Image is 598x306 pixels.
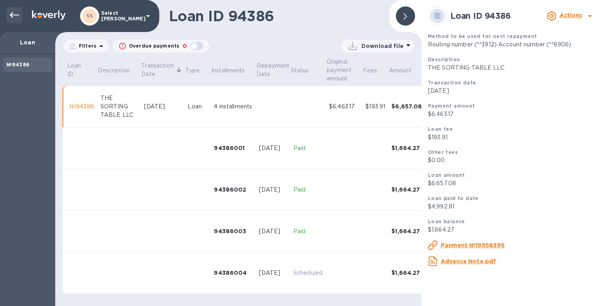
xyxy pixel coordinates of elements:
[428,56,460,62] b: Description
[141,62,184,78] span: Transaction Date
[327,58,362,83] span: Original payment amount
[428,226,598,234] p: $1,664.27
[257,62,289,78] p: Repayment Date
[450,11,511,21] b: Loan ID 94386
[441,258,496,264] u: Advance Note.pdf
[211,66,255,75] span: Installments
[428,202,598,211] p: $4,992.81
[183,42,187,50] p: 0
[293,227,323,236] p: Paid
[389,66,411,75] p: Amount
[428,103,475,109] b: Payment amount
[67,62,96,78] span: Loan ID
[211,66,245,75] p: Installments
[428,110,598,118] p: $6,463.17
[293,269,323,277] p: Scheduled
[428,149,458,155] b: Other fees
[389,66,422,75] span: Amount
[428,126,453,132] b: Loan fee
[98,66,140,75] span: Description
[293,144,323,152] p: Paid
[185,66,210,75] span: Type
[291,66,309,75] p: Status
[428,33,537,39] b: Method to be used for next repayment
[428,195,479,201] b: Loan paid to date
[259,269,287,277] div: [DATE]
[259,186,287,194] div: [DATE]
[259,227,287,236] div: [DATE]
[363,66,388,75] span: Fees
[76,42,96,49] p: Filters
[101,10,141,22] p: Select [PERSON_NAME]
[428,87,598,95] p: [DATE]
[214,144,253,152] div: 94386001
[391,102,422,110] div: $6,657.08
[560,12,582,18] b: Actions
[391,227,422,235] div: $1,664.27
[391,144,422,152] div: $1,664.27
[214,269,253,277] div: 94386004
[428,156,598,164] p: $0.00
[428,64,598,72] p: THE SORTING TABLE LLC
[329,102,359,111] div: $6,463.17
[32,10,66,20] img: Logo
[327,58,351,83] p: Original payment amount
[6,38,49,46] p: Loan
[113,40,209,52] button: Overdue payments0
[363,66,377,75] p: Fees
[259,144,287,152] div: [DATE]
[441,242,505,248] u: Payment №19558396
[70,102,94,111] div: №94386
[129,42,179,50] p: Overdue payments
[365,102,385,111] div: $193.91
[428,179,598,188] p: $6,657.08
[144,102,182,111] div: [DATE]
[86,13,93,19] b: SS
[428,218,465,224] b: Loan balance
[428,172,465,178] b: Loan amount
[428,133,598,142] p: $193.91
[391,269,422,277] div: $1,664.27
[185,66,200,75] p: Type
[391,186,422,194] div: $1,664.27
[361,42,403,50] p: Download file
[428,80,476,86] b: Transaction date
[188,102,207,111] div: Loan
[428,40,598,49] p: Routing number (**3912) Account number (**8906)
[214,186,253,194] div: 94386002
[214,102,253,111] div: 4 installments
[100,94,138,119] div: THE SORTING TABLE LLC
[214,227,253,235] div: 94386003
[293,186,323,194] p: Paid
[67,62,86,78] p: Loan ID
[6,62,29,68] b: №94386
[141,62,173,78] p: Transaction Date
[98,66,129,75] p: Description
[169,8,383,24] h1: Loan ID 94386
